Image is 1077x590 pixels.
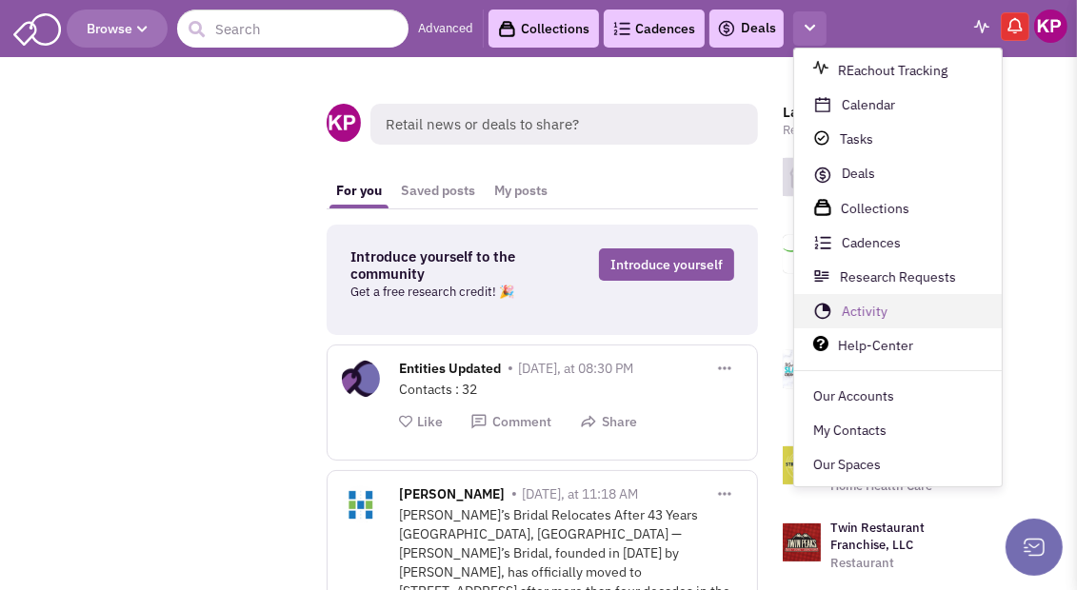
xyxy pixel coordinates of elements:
a: Introduce yourself [599,248,734,281]
span: [DATE], at 08:30 PM [518,360,633,377]
h3: Latest Expansions [783,104,987,121]
span: Entities Updated [399,360,501,382]
img: logo [783,523,821,561]
input: Search [177,10,409,48]
span: Browse [87,20,148,37]
a: Collections [489,10,599,48]
a: Collections [794,190,1002,226]
img: logo [783,158,821,196]
img: research-icon.svg [813,268,830,285]
a: Deals [794,156,1002,190]
a: My Contacts [794,414,1002,448]
img: help.png [813,337,828,352]
span: Like [417,413,443,430]
a: My posts [485,173,557,208]
img: logo [783,446,821,484]
img: icon-collection-lavender-black.svg [498,20,516,38]
img: logo [783,350,821,388]
a: Research Requests [794,261,1002,295]
a: Deals [717,17,776,40]
img: icon-collection-lavender-black.svg [813,198,832,217]
a: Tasks [794,122,1002,156]
a: Activity [794,295,1002,329]
button: Share [580,413,637,431]
a: Advanced [418,20,473,38]
a: Saved posts [391,173,485,208]
p: Restaurant [830,554,987,573]
a: Our Accounts [794,380,1002,414]
button: Comment [470,413,551,431]
img: Keypoint Partners [1034,10,1067,43]
a: Our Spaces [794,448,1002,482]
img: icon-deals.svg [717,17,736,40]
button: Like [399,413,443,431]
p: Get a free research credit! 🎉 [350,283,564,302]
img: Cadences_logo.png [613,22,630,35]
a: REachout Tracking [794,53,1002,88]
span: [PERSON_NAME] [399,485,505,507]
h3: Introduce yourself to the community [350,248,564,283]
div: Contacts : 32 [399,380,743,399]
img: tasks-icon.svg [813,129,830,147]
a: Twin Restaurant Franchise, LLC [830,520,925,553]
button: Browse [67,10,168,48]
a: Help-Center [794,329,1002,364]
span: Retail news or deals to share? [370,104,758,145]
img: pie-chart-icon.svg [813,303,832,322]
p: Retailers expanding in your area [783,121,987,140]
span: Collections [841,201,909,218]
a: Cadences [794,226,1002,261]
img: SmartAdmin [13,10,61,46]
img: calendar-outlined-icon.svg [813,95,832,114]
img: icon-deals.svg [813,164,832,187]
a: Calendar [794,88,1002,122]
a: Cadences [604,10,705,48]
img: logo [783,235,821,273]
span: [DATE], at 11:18 AM [522,485,638,502]
a: For you [327,173,391,208]
img: Cadences-list-icon.svg [813,234,832,253]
